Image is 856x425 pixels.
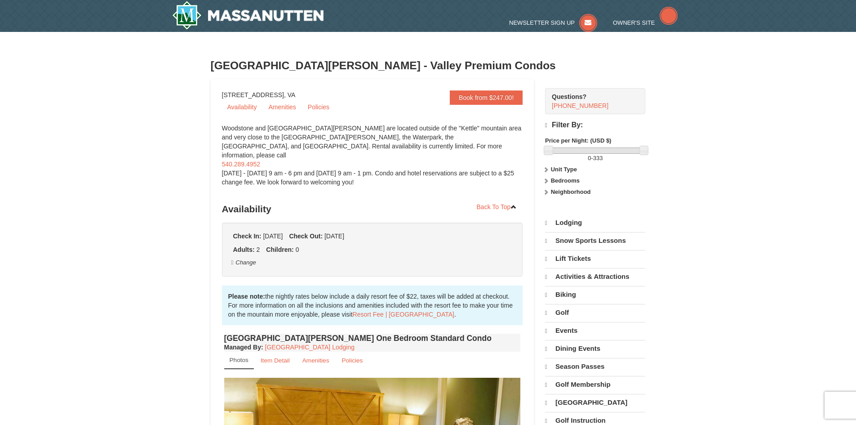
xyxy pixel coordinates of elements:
strong: Price per Night: (USD $) [545,137,611,144]
a: Call via 8x8 [552,102,608,109]
img: Massanutten Resort Logo [172,1,324,30]
a: Activities & Attractions [545,268,645,285]
a: Biking [545,286,645,303]
span: 2 [257,246,260,253]
div: the nightly rates below include a daily resort fee of $22, taxes will be added at checkout. For m... [222,286,523,325]
a: Policies [336,352,368,369]
a: Massanutten Resort [172,1,324,30]
a: Season Passes [545,358,645,375]
strong: Check Out: [289,233,323,240]
a: Book from $247.00! [450,90,523,105]
a: [GEOGRAPHIC_DATA] Lodging [265,344,355,351]
label: - [545,154,645,163]
a: Newsletter Sign Up [509,19,597,26]
span: [DATE] [324,233,344,240]
a: Events [545,322,645,339]
strong: Questions? [552,93,586,100]
a: Item Detail [255,352,296,369]
small: Amenities [302,357,329,364]
a: Lift Tickets [545,250,645,267]
a: Back To Top [471,200,523,214]
strong: Check In: [233,233,262,240]
strong: : [224,344,263,351]
small: Policies [342,357,363,364]
strong: Please note: [228,293,265,300]
span: Newsletter Sign Up [509,19,575,26]
strong: Neighborhood [551,188,591,195]
small: Item Detail [261,357,290,364]
strong: Children: [266,246,293,253]
span: Owner's Site [613,19,655,26]
h3: [GEOGRAPHIC_DATA][PERSON_NAME] - Valley Premium Condos [211,57,646,75]
a: Dining Events [545,340,645,357]
a: Availability [222,100,262,114]
span: 333 [593,155,603,161]
a: Amenities [297,352,335,369]
a: Golf Membership [545,376,645,393]
a: Lodging [545,215,645,231]
a: Resort Fee | [GEOGRAPHIC_DATA] [353,311,454,318]
a: Golf [545,304,645,321]
span: 0 [588,155,591,161]
small: Photos [230,357,248,363]
span: [DATE] [263,233,283,240]
a: Photos [224,352,254,369]
span: Managed By [224,344,261,351]
a: Policies [302,100,335,114]
h4: [GEOGRAPHIC_DATA][PERSON_NAME] One Bedroom Standard Condo [224,334,521,343]
a: Owner's Site [613,19,678,26]
div: Woodstone and [GEOGRAPHIC_DATA][PERSON_NAME] are located outside of the "Kettle" mountain area an... [222,124,523,196]
strong: Unit Type [551,166,577,173]
a: Call via 8x8 [222,161,261,168]
h4: Filter By: [545,121,645,130]
strong: Adults: [233,246,255,253]
a: [GEOGRAPHIC_DATA] [545,394,645,411]
strong: Bedrooms [551,177,580,184]
button: Change [231,258,257,268]
a: Amenities [263,100,301,114]
h3: Availability [222,200,523,218]
a: Snow Sports Lessons [545,232,645,249]
span: 0 [296,246,299,253]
